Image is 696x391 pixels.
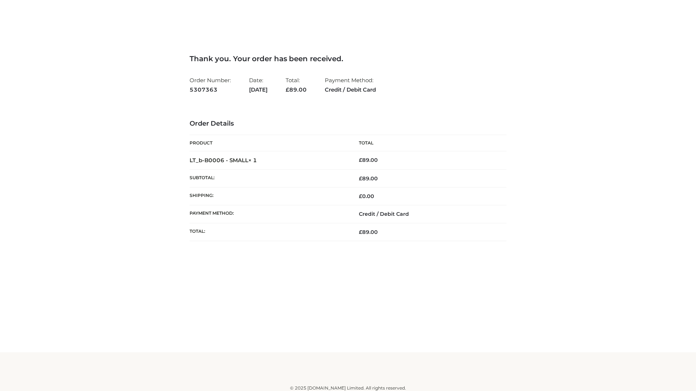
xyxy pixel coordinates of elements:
li: Payment Method: [325,74,376,96]
h3: Order Details [190,120,506,128]
strong: [DATE] [249,85,268,94]
span: 89.00 [359,175,378,182]
span: £ [359,229,362,235]
span: 89.00 [286,86,307,93]
span: 89.00 [359,229,378,235]
strong: LT_b-B0006 - SMALL [190,157,257,164]
bdi: 0.00 [359,193,374,199]
span: £ [359,175,362,182]
bdi: 89.00 [359,157,378,163]
strong: 5307363 [190,85,231,94]
th: Product [190,135,348,151]
th: Subtotal: [190,169,348,187]
li: Date: [249,74,268,96]
th: Shipping: [190,188,348,205]
strong: Credit / Debit Card [325,85,376,94]
th: Total [348,135,506,151]
span: £ [359,157,362,163]
li: Total: [286,74,307,96]
h3: Thank you. Your order has been received. [190,54,506,63]
span: £ [286,86,289,93]
th: Payment method: [190,205,348,223]
li: Order Number: [190,74,231,96]
td: Credit / Debit Card [348,205,506,223]
strong: × 1 [248,157,257,164]
span: £ [359,193,362,199]
th: Total: [190,223,348,241]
